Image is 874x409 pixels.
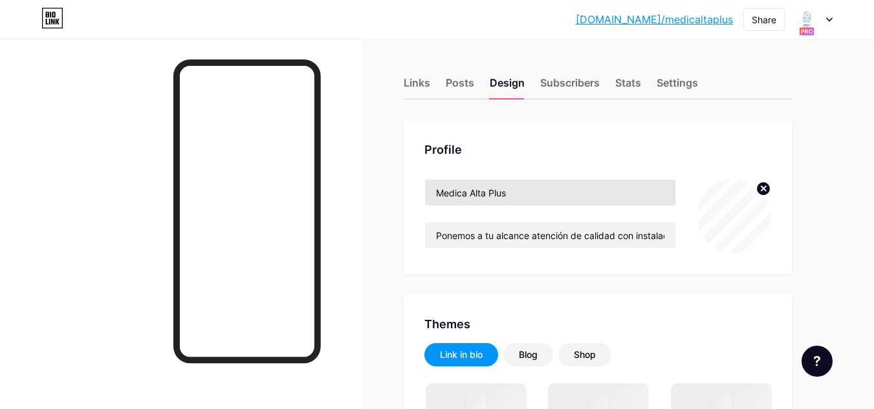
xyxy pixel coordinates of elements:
[615,75,641,98] div: Stats
[440,348,483,361] div: Link in bio
[574,348,596,361] div: Shop
[519,348,538,361] div: Blog
[425,222,675,248] input: Bio
[425,180,675,205] input: Name
[576,12,733,27] a: [DOMAIN_NAME]/medicaltaplus
[424,141,771,158] div: Profile
[490,75,525,98] div: Design
[446,75,474,98] div: Posts
[424,315,771,333] div: Themes
[540,75,600,98] div: Subscribers
[657,75,698,98] div: Settings
[404,75,430,98] div: Links
[794,7,819,32] img: cmmgroupmx
[752,13,776,26] div: Share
